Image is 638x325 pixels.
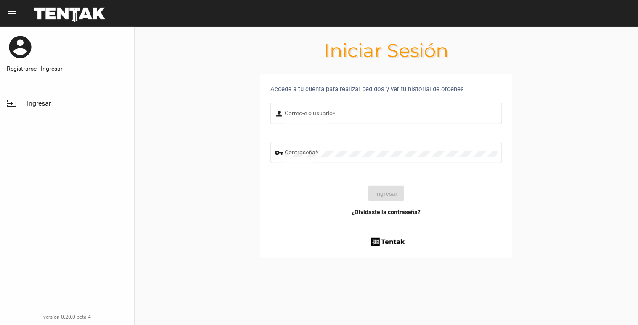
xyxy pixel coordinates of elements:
a: Registrarse - Ingresar [7,64,127,73]
mat-icon: vpn_key [275,148,285,158]
mat-icon: input [7,98,17,108]
h1: Iniciar Sesión [135,44,638,57]
mat-icon: menu [7,9,17,19]
a: ¿Olvidaste la contraseña? [352,208,421,216]
mat-icon: person [275,109,285,119]
span: Ingresar [27,99,51,108]
div: version 0.20.0-beta.4 [7,313,127,321]
button: Ingresar [368,186,404,201]
div: Accede a tu cuenta para realizar pedidos y ver tu historial de ordenes [270,84,502,94]
img: tentak-firm.png [370,236,406,248]
mat-icon: account_circle [7,34,34,61]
